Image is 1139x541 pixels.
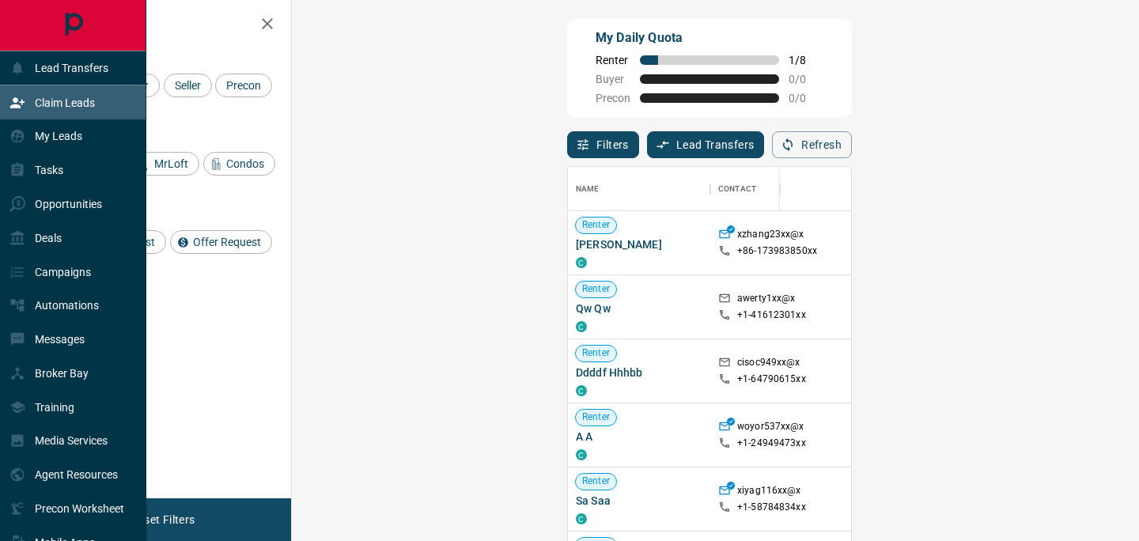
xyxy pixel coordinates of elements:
[221,79,267,92] span: Precon
[596,28,823,47] p: My Daily Quota
[567,131,639,158] button: Filters
[737,244,817,258] p: +86- 173983850xx
[120,506,205,533] button: Reset Filters
[131,152,199,176] div: MrLoft
[149,157,194,170] span: MrLoft
[576,236,702,252] span: [PERSON_NAME]
[187,236,267,248] span: Offer Request
[789,73,823,85] span: 0 / 0
[576,301,702,316] span: Qw Qw
[576,365,702,380] span: Ddddf Hhhbb
[576,218,616,232] span: Renter
[576,257,587,268] div: condos.ca
[576,513,587,524] div: condos.ca
[221,157,270,170] span: Condos
[737,308,806,322] p: +1- 41612301xx
[737,484,801,501] p: xiyag116xx@x
[576,346,616,360] span: Renter
[596,92,630,104] span: Precon
[568,167,710,211] div: Name
[737,373,806,386] p: +1- 64790615xx
[576,410,616,424] span: Renter
[576,385,587,396] div: condos.ca
[576,429,702,445] span: A A
[718,167,756,211] div: Contact
[737,228,804,244] p: xzhang23xx@x
[737,437,806,450] p: +1- 24949473xx
[789,54,823,66] span: 1 / 8
[164,74,212,97] div: Seller
[576,475,616,488] span: Renter
[169,79,206,92] span: Seller
[737,356,800,373] p: cisoc949xx@x
[576,449,587,460] div: condos.ca
[596,54,630,66] span: Renter
[737,420,804,437] p: woyor537xx@x
[576,282,616,296] span: Renter
[737,501,806,514] p: +1- 58784834xx
[789,92,823,104] span: 0 / 0
[772,131,852,158] button: Refresh
[203,152,275,176] div: Condos
[596,73,630,85] span: Buyer
[647,131,765,158] button: Lead Transfers
[51,16,275,35] h2: Filters
[576,493,702,509] span: Sa Saa
[737,292,795,308] p: awerty1xx@x
[170,230,272,254] div: Offer Request
[710,167,837,211] div: Contact
[576,167,600,211] div: Name
[576,321,587,332] div: condos.ca
[215,74,272,97] div: Precon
